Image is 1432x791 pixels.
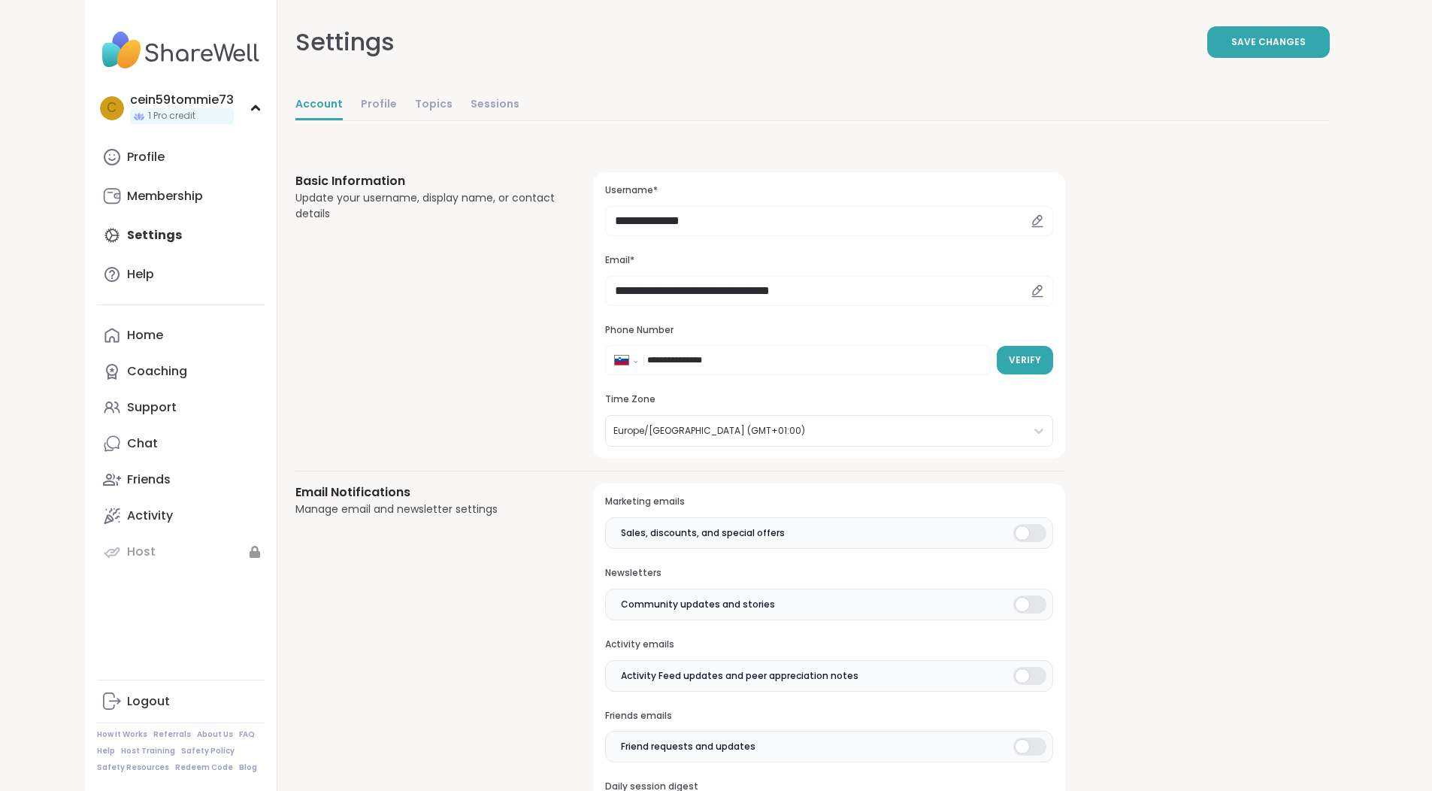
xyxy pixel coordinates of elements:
div: Update your username, display name, or contact details [295,190,558,222]
img: ShareWell Nav Logo [97,24,265,77]
h3: Email Notifications [295,483,558,502]
div: Manage email and newsletter settings [295,502,558,517]
a: Safety Policy [181,746,235,756]
h3: Basic Information [295,172,558,190]
h3: Email* [605,254,1052,267]
a: Logout [97,683,265,720]
div: Support [127,399,177,416]
div: Chat [127,435,158,452]
a: About Us [197,729,233,740]
h3: Activity emails [605,638,1052,651]
div: cein59tommie73 [130,92,234,108]
span: Friend requests and updates [621,740,755,753]
a: Redeem Code [175,762,233,773]
h3: Phone Number [605,324,1052,337]
a: Help [97,746,115,756]
div: Friends [127,471,171,488]
div: Profile [127,149,165,165]
a: Help [97,256,265,292]
div: Membership [127,188,203,205]
button: Save Changes [1207,26,1330,58]
a: Home [97,317,265,353]
h3: Username* [605,184,1052,197]
a: Coaching [97,353,265,389]
span: 1 Pro credit [148,110,195,123]
a: Profile [97,139,265,175]
a: Host [97,534,265,570]
div: Help [127,266,154,283]
span: Verify [1009,353,1041,367]
a: Support [97,389,265,426]
a: Topics [415,90,453,120]
span: Sales, discounts, and special offers [621,526,785,540]
div: Coaching [127,363,187,380]
a: Friends [97,462,265,498]
a: Referrals [153,729,191,740]
h3: Newsletters [605,567,1052,580]
a: Blog [239,762,257,773]
a: Membership [97,178,265,214]
div: Logout [127,693,170,710]
a: How It Works [97,729,147,740]
span: Activity Feed updates and peer appreciation notes [621,669,858,683]
div: Home [127,327,163,344]
a: Sessions [471,90,519,120]
span: Save Changes [1231,35,1306,49]
span: Community updates and stories [621,598,775,611]
h3: Marketing emails [605,496,1052,508]
div: Settings [295,24,395,60]
a: Activity [97,498,265,534]
a: FAQ [239,729,255,740]
div: Activity [127,508,173,524]
a: Host Training [121,746,175,756]
h3: Friends emails [605,710,1052,723]
div: Host [127,544,156,560]
h3: Time Zone [605,393,1052,406]
a: Account [295,90,343,120]
a: Profile [361,90,397,120]
a: Chat [97,426,265,462]
a: Safety Resources [97,762,169,773]
button: Verify [997,346,1053,374]
span: c [107,98,117,118]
